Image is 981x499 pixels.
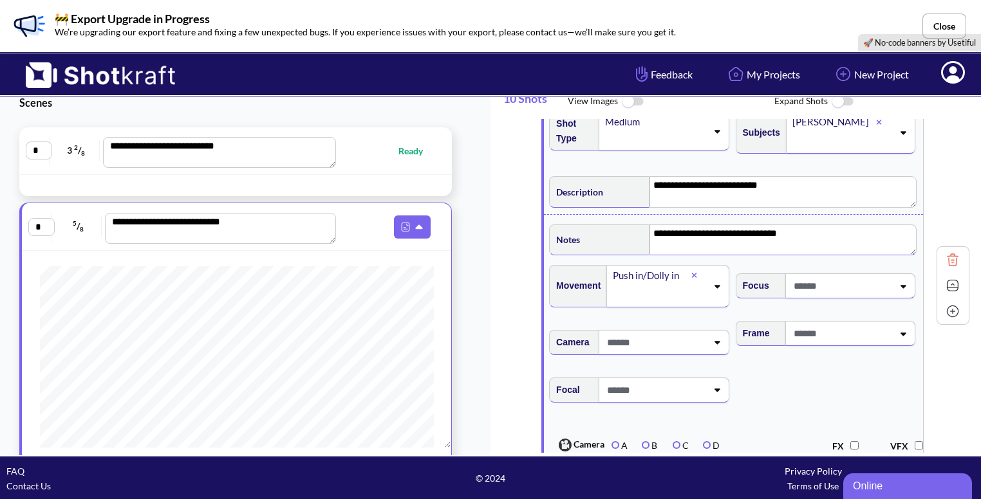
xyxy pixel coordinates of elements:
div: Push in/Dolly in [612,267,691,284]
span: VFX [890,440,915,451]
img: ToggleOff Icon [618,88,647,116]
img: Add Icon [943,302,962,321]
p: 🚧 Export Upgrade in Progress [55,13,676,24]
span: 10 Shots [503,85,568,119]
h3: Scenes [19,95,458,110]
img: Add Icon [832,63,854,85]
label: A [612,440,628,451]
iframe: chat widget [843,471,975,499]
img: Banner [10,6,48,45]
a: Contact Us [6,480,51,491]
span: Subjects [736,122,780,143]
span: 5 [73,219,77,227]
img: Contract Icon [943,276,962,295]
span: FX [832,440,850,451]
img: Trash Icon [943,250,962,269]
label: B [642,440,657,451]
a: My Projects [715,57,810,91]
button: Close [922,14,966,39]
span: Frame [736,323,770,344]
span: / [55,216,102,237]
img: Pdf Icon [397,219,414,235]
span: Feedback [633,67,693,82]
div: Privacy Policy [652,464,975,478]
div: Terms of Use [652,478,975,493]
span: Ready [398,143,436,158]
label: D [703,440,720,451]
span: Shot Type [550,113,593,149]
a: 🚀 No-code banners by Usetiful [863,37,976,48]
span: View Images [568,88,774,116]
span: 3 / [53,140,100,161]
span: Camera [550,332,589,353]
p: We’re upgrading our export feature and fixing a few unexpected bugs. If you experience issues wit... [55,24,676,39]
span: Expand Shots [774,88,981,116]
span: Description [550,181,603,203]
span: 8 [80,226,84,233]
span: 8 [81,150,85,158]
span: Camera [554,435,605,455]
img: ToggleOff Icon [828,88,857,116]
a: FAQ [6,466,24,476]
div: [PERSON_NAME] [791,113,877,131]
span: © 2024 [329,471,651,485]
span: Focus [736,275,769,296]
span: 2 [74,143,78,151]
span: Focal [550,379,580,401]
a: New Project [823,57,919,91]
label: C [673,440,689,451]
span: Movement [550,275,601,296]
span: Notes [550,229,580,250]
img: Home Icon [725,63,747,85]
img: Hand Icon [633,63,651,85]
div: Medium [604,113,706,131]
img: Camera Icon [556,435,574,455]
